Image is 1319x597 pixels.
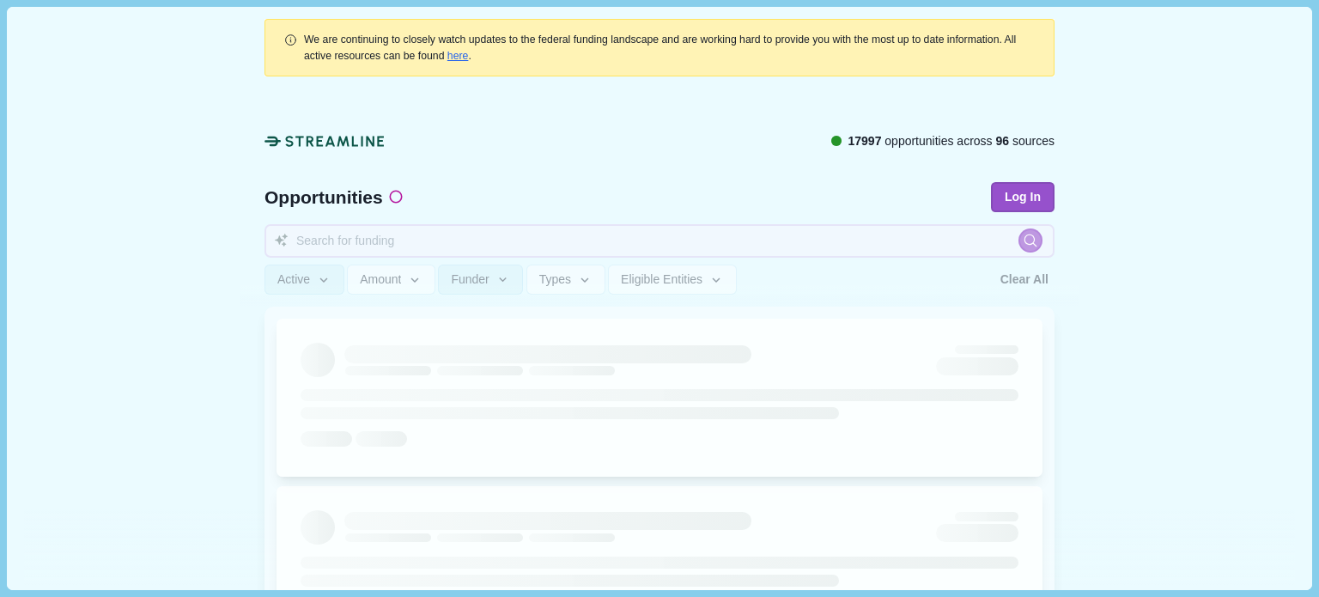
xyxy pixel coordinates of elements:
input: Search for funding [264,224,1055,258]
button: Eligible Entities [608,265,736,295]
span: Funder [451,272,489,287]
button: Types [526,265,605,295]
button: Amount [347,265,435,295]
button: Funder [438,265,523,295]
span: Types [539,272,571,287]
a: here [447,50,469,62]
button: Clear All [994,265,1055,295]
span: opportunities across sources [848,132,1055,150]
span: Eligible Entities [621,272,702,287]
span: Opportunities [264,188,383,206]
button: Log In [991,182,1055,212]
div: . [304,32,1036,64]
span: Amount [360,272,401,287]
span: We are continuing to closely watch updates to the federal funding landscape and are working hard ... [304,34,1016,61]
span: 17997 [848,134,881,148]
span: 96 [996,134,1010,148]
span: Active [277,272,310,287]
button: Active [264,265,344,295]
